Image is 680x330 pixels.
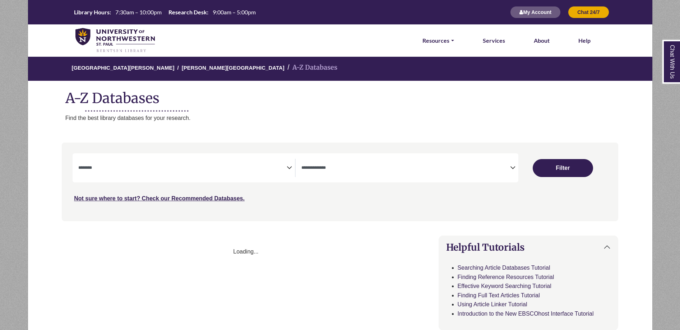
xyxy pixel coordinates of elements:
th: Research Desk: [166,8,209,16]
table: Hours Today [71,8,259,15]
a: My Account [510,9,561,15]
a: [GEOGRAPHIC_DATA][PERSON_NAME] [71,64,174,71]
a: Introduction to the New EBSCOhost Interface Tutorial [458,311,594,317]
a: Effective Keyword Searching Tutorial [458,283,551,289]
a: Resources [422,36,454,45]
img: library_home [75,28,155,53]
a: Using Article Linker Tutorial [458,301,527,307]
p: Find the best library databases for your research. [65,113,652,123]
li: A-Z Databases [285,62,337,73]
th: Library Hours: [71,8,111,16]
button: Chat 24/7 [568,6,609,18]
span: 7:30am – 10:00pm [115,9,162,15]
textarea: Filter [78,166,287,171]
a: Help [578,36,591,45]
a: Chat 24/7 [568,9,609,15]
h1: A-Z Databases [28,84,652,106]
a: Searching Article Databases Tutorial [458,265,550,271]
nav: breadcrumb [28,56,652,81]
a: Finding Reference Resources Tutorial [458,274,554,280]
textarea: Filter [301,166,510,171]
a: About [534,36,550,45]
button: Submit for Search Results [533,159,593,177]
a: [PERSON_NAME][GEOGRAPHIC_DATA] [182,64,285,71]
button: Helpful Tutorials [439,236,618,259]
a: Not sure where to start? Check our Recommended Databases. [74,195,245,201]
span: 9:00am – 5:00pm [213,9,256,15]
nav: Search filters [62,143,618,221]
div: Loading... [62,247,430,256]
button: My Account [510,6,561,18]
a: Services [483,36,505,45]
a: Finding Full Text Articles Tutorial [458,292,540,298]
a: Hours Today [71,8,259,17]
